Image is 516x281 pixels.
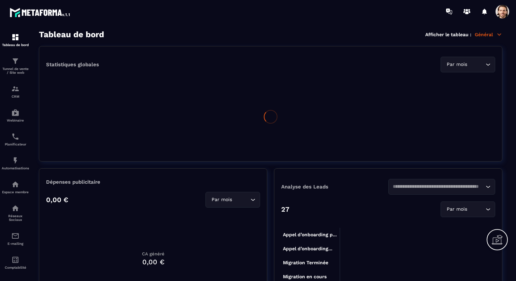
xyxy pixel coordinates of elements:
p: Statistiques globales [46,61,99,68]
a: emailemailE-mailing [2,227,29,251]
img: automations [11,109,19,117]
a: automationsautomationsEspace membre [2,175,29,199]
tspan: Migration Terminée [283,260,328,266]
img: automations [11,180,19,188]
h3: Tableau de bord [39,30,104,39]
span: Par mois [210,196,233,203]
p: Analyse des Leads [281,184,388,190]
p: CRM [2,95,29,98]
div: Search for option [441,57,495,72]
input: Search for option [469,61,484,68]
a: schedulerschedulerPlanificateur [2,127,29,151]
div: Search for option [441,201,495,217]
tspan: Appel d’onboarding p... [283,232,337,238]
p: Tableau de bord [2,43,29,47]
p: Planificateur [2,142,29,146]
img: email [11,232,19,240]
p: Comptabilité [2,266,29,269]
a: formationformationCRM [2,80,29,103]
p: Webinaire [2,118,29,122]
img: logo [10,6,71,18]
img: scheduler [11,132,19,141]
tspan: Appel d’onboarding... [283,246,332,252]
a: automationsautomationsAutomatisations [2,151,29,175]
p: Général [475,31,502,38]
img: social-network [11,204,19,212]
div: Search for option [205,192,260,208]
img: accountant [11,256,19,264]
span: Par mois [445,61,469,68]
a: formationformationTableau de bord [2,28,29,52]
p: Dépenses publicitaire [46,179,260,185]
a: social-networksocial-networkRéseaux Sociaux [2,199,29,227]
input: Search for option [469,206,484,213]
input: Search for option [393,183,484,191]
img: formation [11,85,19,93]
p: 27 [281,205,289,213]
input: Search for option [233,196,249,203]
span: Par mois [445,206,469,213]
p: Réseaux Sociaux [2,214,29,222]
p: Espace membre [2,190,29,194]
p: 0,00 € [46,196,68,204]
a: formationformationTunnel de vente / Site web [2,52,29,80]
p: Tunnel de vente / Site web [2,67,29,74]
div: Search for option [388,179,496,195]
p: E-mailing [2,242,29,245]
img: formation [11,33,19,41]
a: automationsautomationsWebinaire [2,103,29,127]
tspan: Migration en cours [283,274,327,280]
p: Automatisations [2,166,29,170]
a: accountantaccountantComptabilité [2,251,29,275]
p: Afficher le tableau : [425,32,471,37]
img: automations [11,156,19,165]
img: formation [11,57,19,65]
